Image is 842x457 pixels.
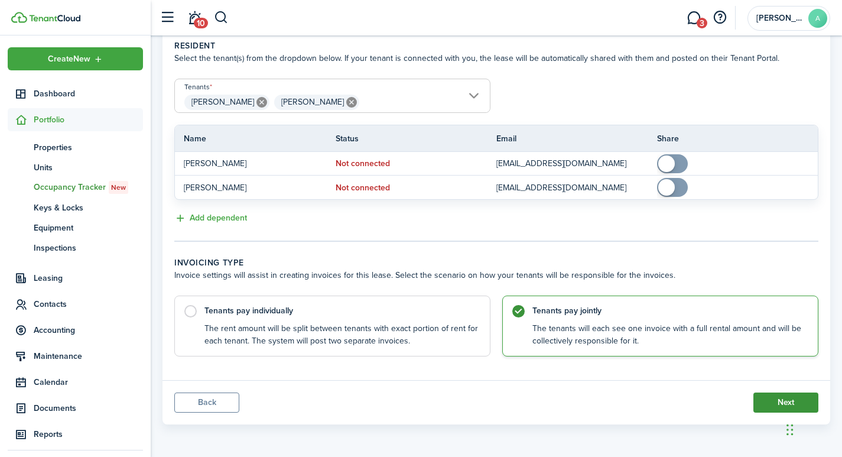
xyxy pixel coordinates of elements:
[336,183,390,193] status: Not connected
[204,305,478,317] control-radio-card-title: Tenants pay individually
[174,52,818,64] wizard-step-header-description: Select the tenant(s) from the dropdown below. If your tenant is connected with you, the lease wil...
[697,18,707,28] span: 3
[29,15,80,22] img: TenantCloud
[34,272,143,284] span: Leasing
[34,222,143,234] span: Equipment
[34,242,143,254] span: Inspections
[34,87,143,100] span: Dashboard
[174,393,239,413] button: Back
[174,212,247,225] button: Add dependent
[336,132,496,145] th: Status
[8,177,143,197] a: Occupancy TrackerNew
[34,161,143,174] span: Units
[496,157,639,170] p: [EMAIL_ADDRESS][DOMAIN_NAME]
[710,8,730,28] button: Open resource center
[183,3,206,33] a: Notifications
[8,82,143,105] a: Dashboard
[34,202,143,214] span: Keys & Locks
[532,323,806,347] control-radio-card-description: The tenants will each see one invoice with a full rental amount and will be collectively responsi...
[8,238,143,258] a: Inspections
[786,412,794,448] div: Drag
[8,197,143,218] a: Keys & Locks
[8,47,143,70] button: Open menu
[175,132,336,145] th: Name
[174,40,818,52] wizard-step-header-title: Resident
[111,182,126,193] span: New
[657,132,818,145] th: Share
[34,324,143,336] span: Accounting
[496,132,657,145] th: Email
[34,402,143,414] span: Documents
[8,423,143,446] a: Reports
[682,3,705,33] a: Messaging
[496,181,639,194] p: [EMAIL_ADDRESS][DOMAIN_NAME]
[204,323,478,347] control-radio-card-description: The rent amount will be split between tenants with exact portion of rent for each tenant. The sys...
[783,400,842,457] iframe: Chat Widget
[336,159,390,168] status: Not connected
[8,137,143,157] a: Properties
[34,428,143,440] span: Reports
[808,9,827,28] avatar-text: A
[184,181,318,194] p: [PERSON_NAME]
[48,55,90,63] span: Create New
[194,18,208,28] span: 10
[281,96,344,108] span: [PERSON_NAME]
[8,218,143,238] a: Equipment
[11,12,27,23] img: TenantCloud
[34,298,143,310] span: Contacts
[174,269,818,281] wizard-step-header-description: Invoice settings will assist in creating invoices for this lease. Select the scenario on how your...
[34,114,143,126] span: Portfolio
[753,393,818,413] button: Continue
[8,157,143,177] a: Units
[191,96,254,108] span: [PERSON_NAME]
[214,8,229,28] button: Search
[34,376,143,388] span: Calendar
[34,181,143,194] span: Occupancy Tracker
[532,305,806,317] control-radio-card-title: Tenants pay jointly
[34,141,143,154] span: Properties
[184,157,318,170] p: [PERSON_NAME]
[156,7,178,29] button: Open sidebar
[756,14,804,22] span: Amy
[34,350,143,362] span: Maintenance
[174,257,818,269] wizard-step-header-title: Invoicing type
